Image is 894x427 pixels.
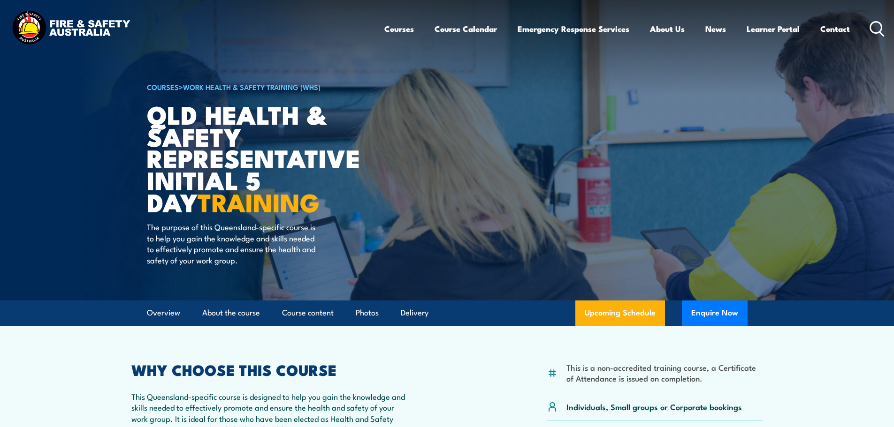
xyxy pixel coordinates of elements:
a: About Us [650,16,685,41]
h2: WHY CHOOSE THIS COURSE [131,363,405,376]
h1: QLD Health & Safety Representative Initial 5 Day [147,103,379,213]
a: Courses [384,16,414,41]
a: COURSES [147,82,179,92]
button: Enquire Now [682,300,748,326]
a: Delivery [401,300,428,325]
a: Course Calendar [435,16,497,41]
p: The purpose of this Queensland-specific course is to help you gain the knowledge and skills neede... [147,221,318,265]
a: Work Health & Safety Training (WHS) [183,82,321,92]
a: About the course [202,300,260,325]
a: Emergency Response Services [518,16,629,41]
a: News [705,16,726,41]
a: Photos [356,300,379,325]
strong: TRAINING [198,182,320,221]
a: Course content [282,300,334,325]
p: Individuals, Small groups or Corporate bookings [566,401,742,412]
a: Learner Portal [747,16,800,41]
h6: > [147,81,379,92]
a: Overview [147,300,180,325]
li: This is a non-accredited training course, a Certificate of Attendance is issued on completion. [566,362,763,384]
a: Upcoming Schedule [575,300,665,326]
a: Contact [820,16,850,41]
